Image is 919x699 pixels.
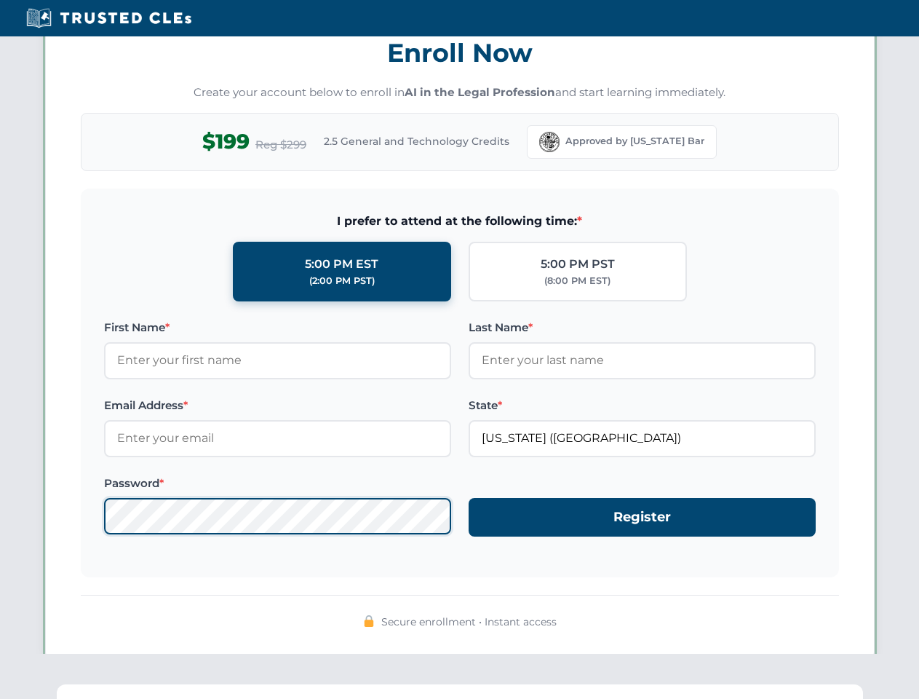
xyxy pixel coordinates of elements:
[469,397,816,414] label: State
[324,133,509,149] span: 2.5 General and Technology Credits
[405,85,555,99] strong: AI in the Legal Profession
[104,475,451,492] label: Password
[255,136,306,154] span: Reg $299
[309,274,375,288] div: (2:00 PM PST)
[22,7,196,29] img: Trusted CLEs
[565,134,704,149] span: Approved by [US_STATE] Bar
[104,342,451,379] input: Enter your first name
[81,30,839,76] h3: Enroll Now
[544,274,610,288] div: (8:00 PM EST)
[469,342,816,379] input: Enter your last name
[104,212,816,231] span: I prefer to attend at the following time:
[104,397,451,414] label: Email Address
[81,84,839,101] p: Create your account below to enroll in and start learning immediately.
[305,255,378,274] div: 5:00 PM EST
[469,319,816,336] label: Last Name
[381,614,557,630] span: Secure enrollment • Instant access
[539,132,560,152] img: Florida Bar
[541,255,615,274] div: 5:00 PM PST
[469,498,816,537] button: Register
[202,125,250,158] span: $199
[104,319,451,336] label: First Name
[363,615,375,627] img: 🔒
[469,420,816,457] input: Florida (FL)
[104,420,451,457] input: Enter your email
